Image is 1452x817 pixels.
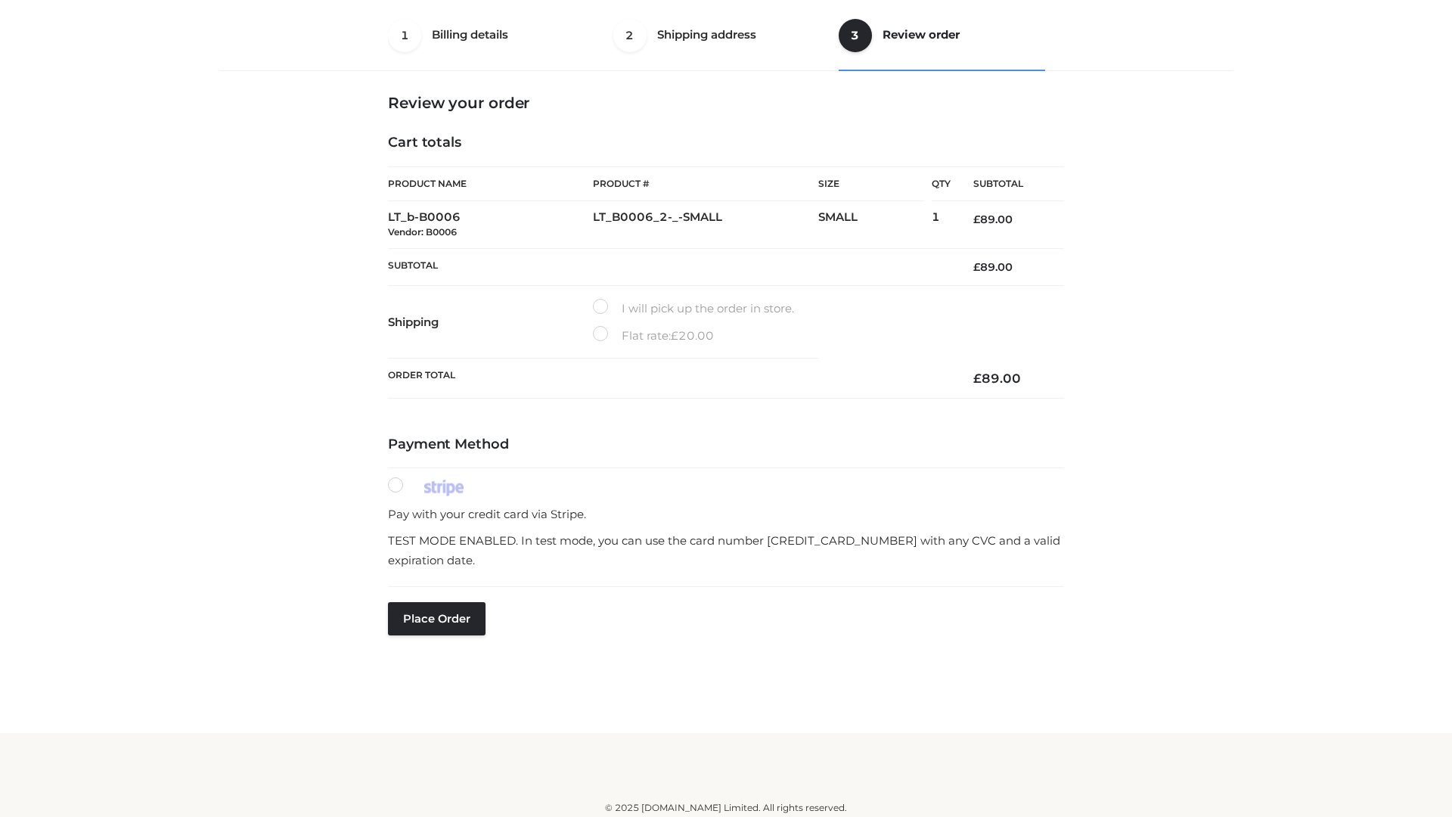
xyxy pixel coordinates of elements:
td: 1 [932,201,951,249]
span: £ [973,260,980,274]
span: £ [973,371,982,386]
span: £ [671,328,678,343]
th: Size [818,167,924,201]
button: Place order [388,602,486,635]
th: Subtotal [951,167,1064,201]
th: Qty [932,166,951,201]
label: Flat rate: [593,326,714,346]
h4: Cart totals [388,135,1064,151]
td: LT_B0006_2-_-SMALL [593,201,818,249]
th: Product Name [388,166,593,201]
div: © 2025 [DOMAIN_NAME] Limited. All rights reserved. [225,800,1227,815]
small: Vendor: B0006 [388,226,457,238]
h3: Review your order [388,94,1064,112]
bdi: 89.00 [973,260,1013,274]
th: Order Total [388,359,951,399]
bdi: 20.00 [671,328,714,343]
bdi: 89.00 [973,213,1013,226]
th: Subtotal [388,248,951,285]
span: £ [973,213,980,226]
td: LT_b-B0006 [388,201,593,249]
td: SMALL [818,201,932,249]
p: TEST MODE ENABLED. In test mode, you can use the card number [CREDIT_CARD_NUMBER] with any CVC an... [388,531,1064,570]
label: I will pick up the order in store. [593,299,794,318]
h4: Payment Method [388,436,1064,453]
bdi: 89.00 [973,371,1021,386]
th: Product # [593,166,818,201]
th: Shipping [388,286,593,359]
p: Pay with your credit card via Stripe. [388,505,1064,524]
